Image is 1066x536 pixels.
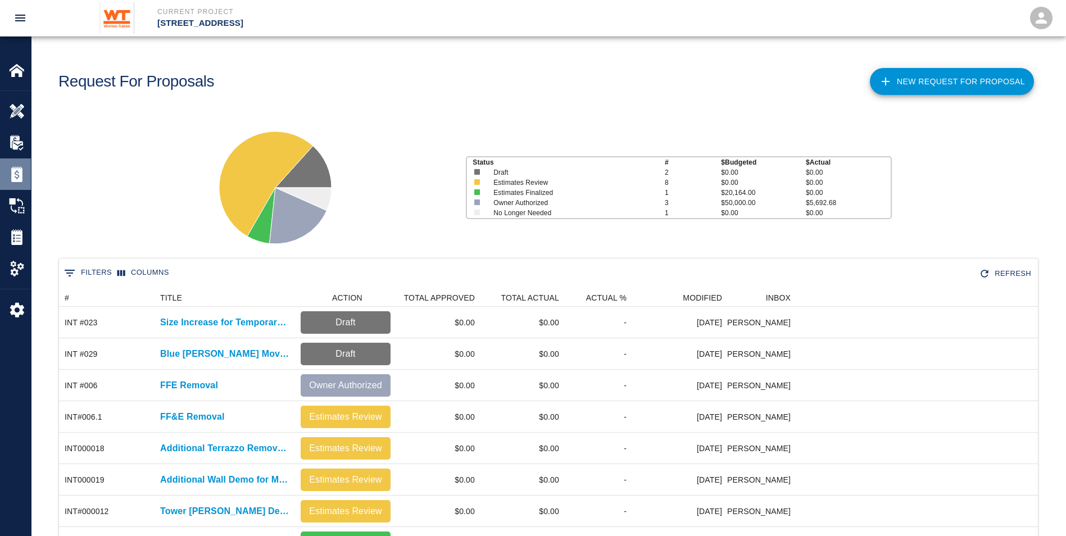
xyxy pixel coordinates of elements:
div: $0.00 [480,338,565,370]
div: INT #029 [65,348,98,360]
div: INT000019 [65,474,105,485]
div: ACTION [332,289,362,307]
a: Additional Wall Demo for MEP Access [160,473,289,487]
p: $20,164.00 [721,188,806,198]
div: [PERSON_NAME] [728,496,796,527]
p: $0.00 [806,167,891,178]
div: $0.00 [396,433,480,464]
div: $0.00 [480,307,565,338]
p: $ Budgeted [721,157,806,167]
div: - [565,401,632,433]
p: $0.00 [806,208,891,218]
div: - [565,496,632,527]
p: Current Project [157,7,594,17]
div: [DATE] [632,370,728,401]
p: $ Actual [806,157,891,167]
p: 1 [665,188,721,198]
p: $5,692.68 [806,198,891,208]
p: Draft [493,167,612,178]
div: $0.00 [480,370,565,401]
div: [PERSON_NAME] [728,433,796,464]
p: Estimates Review [305,473,386,487]
div: ACTUAL % [565,289,632,307]
div: INT #023 [65,317,98,328]
a: Blue [PERSON_NAME] Move Temporary Wall [160,347,289,361]
div: INT#006.1 [65,411,102,423]
div: - [565,338,632,370]
div: [PERSON_NAME] [728,370,796,401]
div: [DATE] [632,433,728,464]
div: Chat Widget [1010,482,1066,536]
div: TOTAL APPROVED [396,289,480,307]
p: 8 [665,178,721,188]
div: MODIFIED [683,289,722,307]
div: Refresh the list [977,264,1036,284]
a: FF&E Removal [160,410,225,424]
div: INBOX [728,289,796,307]
div: INBOX [766,289,791,307]
p: Owner Authorized [305,379,386,392]
div: $0.00 [396,370,480,401]
div: ACTION [295,289,396,307]
p: Estimates Review [305,410,386,424]
p: $0.00 [806,178,891,188]
p: No Longer Needed [493,208,612,218]
div: [PERSON_NAME] [728,464,796,496]
p: $50,000.00 [721,198,806,208]
div: [DATE] [632,338,728,370]
a: New Request For Proposal [870,68,1034,95]
div: TOTAL ACTUAL [480,289,565,307]
p: Estimates Review [305,442,386,455]
div: - [565,433,632,464]
div: # [59,289,155,307]
p: Draft [305,347,386,361]
a: Size Increase for Temporary Wall Studs and Track [160,316,289,329]
p: 3 [665,198,721,208]
p: Estimates Finalized [493,188,612,198]
button: open drawer [7,4,34,31]
div: [PERSON_NAME] [728,401,796,433]
a: FFE Removal [160,379,218,392]
p: $0.00 [721,208,806,218]
a: Additional Terrazzo Removal not Shown on Drawings [160,442,289,455]
div: [DATE] [632,464,728,496]
div: $0.00 [396,464,480,496]
div: [DATE] [632,307,728,338]
div: [PERSON_NAME] [728,307,796,338]
div: $0.00 [480,496,565,527]
div: TOTAL ACTUAL [501,289,559,307]
div: [DATE] [632,496,728,527]
p: Estimates Review [493,178,612,188]
div: INT#000012 [65,506,109,517]
button: Show filters [61,264,115,282]
div: [DATE] [632,401,728,433]
p: # [665,157,721,167]
div: $0.00 [396,338,480,370]
p: Estimates Review [305,505,386,518]
button: Select columns [115,264,172,281]
p: 1 [665,208,721,218]
div: $0.00 [480,433,565,464]
div: MODIFIED [632,289,728,307]
h1: Request For Proposals [58,72,214,91]
div: ACTUAL % [586,289,627,307]
div: - [565,464,632,496]
img: Whiting-Turner [99,2,135,34]
p: Draft [305,316,386,329]
p: 2 [665,167,721,178]
p: $0.00 [721,178,806,188]
div: $0.00 [480,464,565,496]
a: Tower [PERSON_NAME] Demolition [160,505,289,518]
div: $0.00 [396,496,480,527]
div: TOTAL APPROVED [404,289,475,307]
p: Status [473,157,665,167]
button: Refresh [977,264,1036,284]
div: TITLE [155,289,295,307]
p: Owner Authorized [493,198,612,208]
div: TITLE [160,289,182,307]
p: $0.00 [721,167,806,178]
